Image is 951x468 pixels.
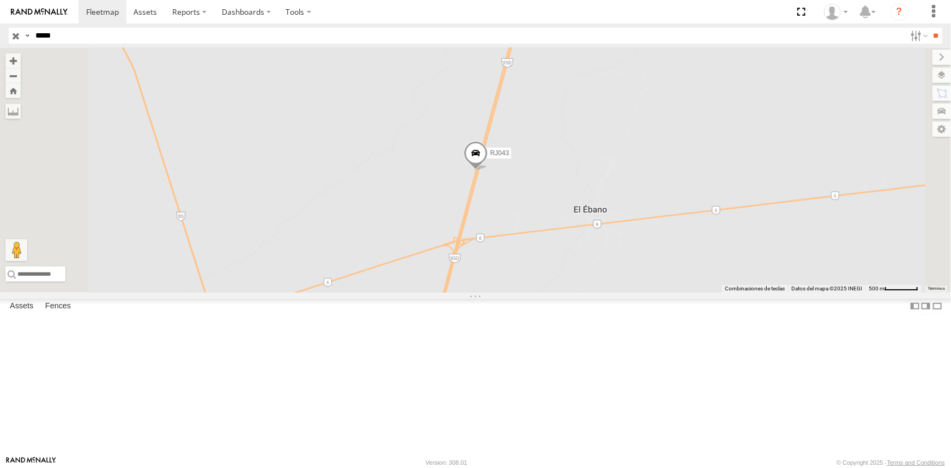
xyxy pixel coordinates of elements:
[932,121,951,137] label: Map Settings
[725,285,785,293] button: Combinaciones de teclas
[6,457,56,468] a: Visit our Website
[4,299,39,314] label: Assets
[928,287,945,291] a: Términos (se abre en una nueva pestaña)
[932,299,943,314] label: Hide Summary Table
[920,299,931,314] label: Dock Summary Table to the Right
[5,83,21,98] button: Zoom Home
[5,68,21,83] button: Zoom out
[910,299,920,314] label: Dock Summary Table to the Left
[11,8,68,16] img: rand-logo.svg
[869,285,885,291] span: 500 m
[891,3,908,21] i: ?
[865,285,922,293] button: Escala del mapa: 500 m por 58 píxeles
[820,4,852,20] div: Josue Jimenez
[887,459,945,466] a: Terms and Conditions
[5,239,27,261] button: Arrastra al hombrecito al mapa para abrir Street View
[23,28,32,44] label: Search Query
[5,104,21,119] label: Measure
[791,285,862,291] span: Datos del mapa ©2025 INEGI
[837,459,945,466] div: © Copyright 2025 -
[426,459,467,466] div: Version: 308.01
[906,28,930,44] label: Search Filter Options
[40,299,76,314] label: Fences
[5,53,21,68] button: Zoom in
[490,149,509,157] span: RJ043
